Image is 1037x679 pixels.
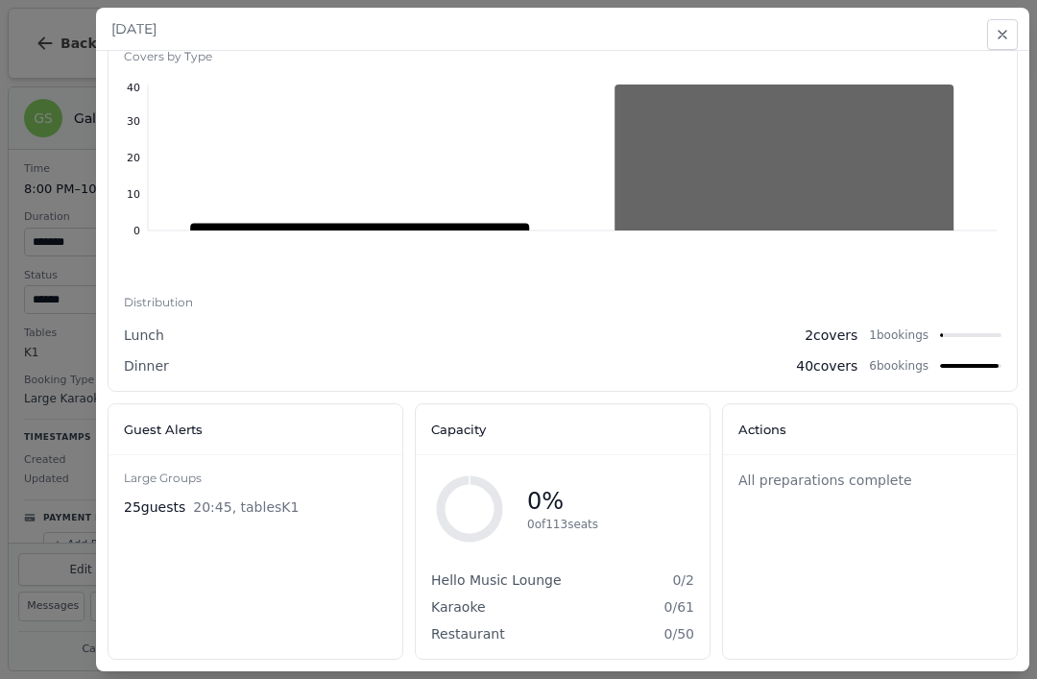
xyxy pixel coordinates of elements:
[664,624,694,643] span: 0 / 50
[672,570,694,590] span: 0 / 2
[431,624,505,643] span: Restaurant
[869,327,928,343] span: 1 bookings
[127,115,140,128] tspan: 30
[124,326,164,345] span: Lunch
[431,416,694,443] h3: Capacity
[431,597,486,617] span: Karaoke
[133,225,140,237] tspan: 0
[193,499,299,515] span: 20:45 , tables K1
[124,471,387,486] h4: Large Groups
[664,597,694,617] span: 0 / 61
[805,326,857,345] span: 2 covers
[738,471,1001,490] div: All preparations complete
[124,499,185,515] span: 25 guests
[124,49,1001,64] h4: Covers by Type
[869,358,928,374] span: 6 bookings
[796,356,857,376] span: 40 covers
[527,486,598,517] div: 0 %
[124,416,387,443] h3: Guest Alerts
[124,295,1001,310] h4: Distribution
[111,19,1014,38] h2: [DATE]
[127,152,140,164] tspan: 20
[127,188,140,201] tspan: 10
[127,82,140,94] tspan: 40
[431,570,562,590] span: Hello Music Lounge
[738,416,1001,443] h3: Actions
[527,517,598,532] div: 0 of 113 seats
[124,356,169,376] span: Dinner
